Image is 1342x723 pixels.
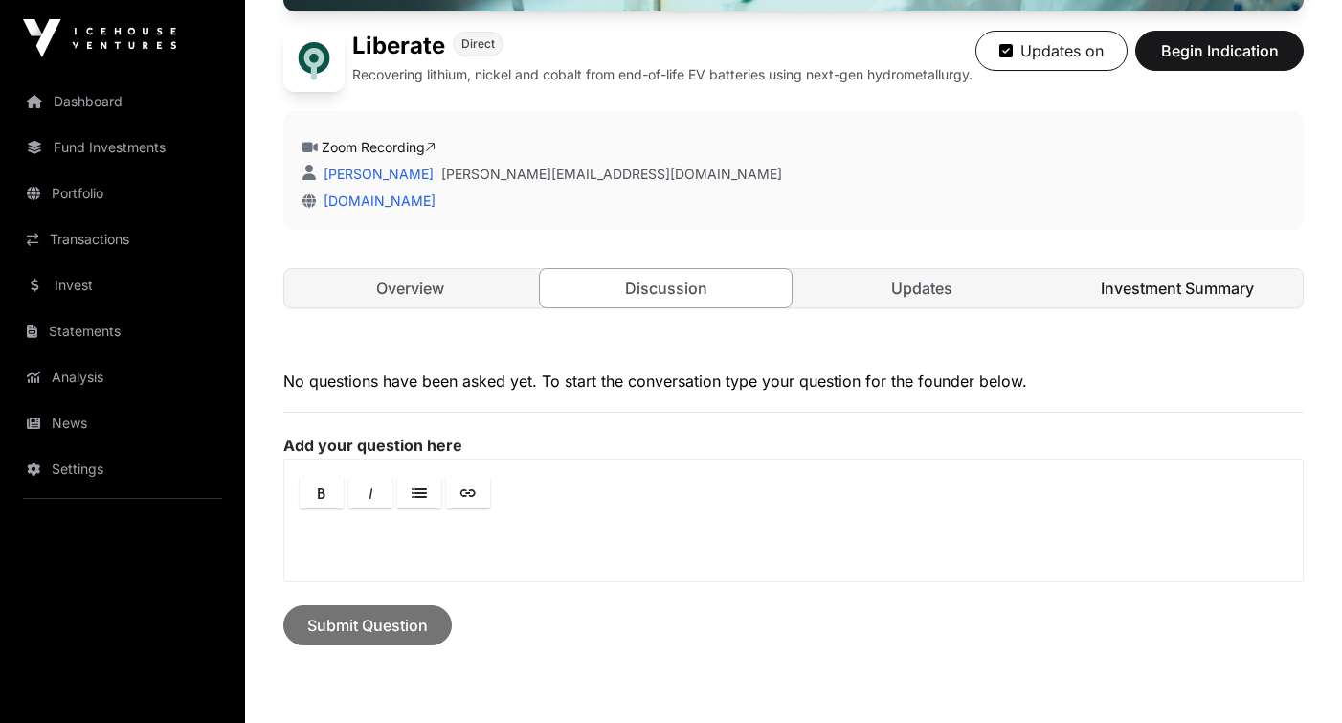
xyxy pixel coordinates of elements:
[15,448,230,490] a: Settings
[1135,50,1304,69] a: Begin Indication
[284,269,536,307] a: Overview
[352,65,973,84] p: Recovering lithium, nickel and cobalt from end-of-life EV batteries using next-gen hydrometallurgy.
[322,139,436,155] a: Zoom Recording
[352,31,445,61] h1: Liberate
[441,165,782,184] a: [PERSON_NAME][EMAIL_ADDRESS][DOMAIN_NAME]
[15,126,230,169] a: Fund Investments
[975,31,1128,71] button: Updates on
[15,218,230,260] a: Transactions
[15,264,230,306] a: Invest
[795,269,1047,307] a: Updates
[320,166,434,182] a: [PERSON_NAME]
[15,80,230,123] a: Dashboard
[397,477,441,508] a: Lists
[283,370,1304,393] p: No questions have been asked yet. To start the conversation type your question for the founder be...
[348,477,392,508] a: Italic
[283,436,1304,455] label: Add your question here
[300,477,344,508] a: Bold
[23,19,176,57] img: Icehouse Ventures Logo
[283,31,345,92] img: Liberate
[1135,31,1304,71] button: Begin Indication
[15,310,230,352] a: Statements
[15,402,230,444] a: News
[316,192,436,209] a: [DOMAIN_NAME]
[539,268,793,308] a: Discussion
[1159,39,1280,62] span: Begin Indication
[461,36,495,52] span: Direct
[446,477,490,508] a: Link
[15,356,230,398] a: Analysis
[1246,631,1342,723] iframe: Chat Widget
[1051,269,1303,307] a: Investment Summary
[284,269,1303,307] nav: Tabs
[15,172,230,215] a: Portfolio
